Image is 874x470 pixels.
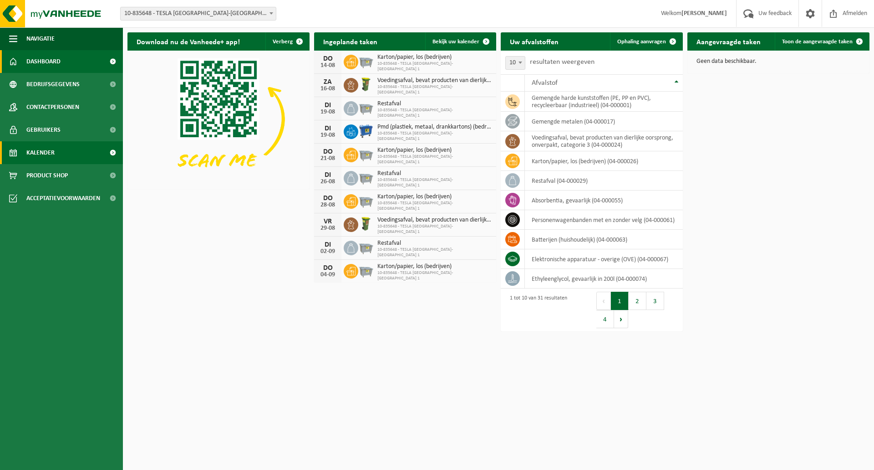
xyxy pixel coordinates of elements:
[525,171,683,191] td: restafval (04-000029)
[646,292,664,310] button: 3
[358,53,374,69] img: WB-2500-GAL-GY-01
[121,7,276,20] span: 10-835648 - TESLA BELGIUM-BRUSSEL 1 - ZAVENTEM
[26,96,79,119] span: Contactpersonen
[358,100,374,115] img: WB-2500-GAL-GY-01
[505,56,525,70] span: 10
[377,263,492,270] span: Karton/papier, los (bedrijven)
[358,170,374,185] img: WB-2500-GAL-GY-01
[377,54,492,61] span: Karton/papier, los (bedrijven)
[377,154,492,165] span: 10-835648 - TESLA [GEOGRAPHIC_DATA]-[GEOGRAPHIC_DATA] 1
[525,191,683,210] td: absorbentia, gevaarlijk (04-000055)
[319,55,337,62] div: DO
[319,86,337,92] div: 16-08
[525,151,683,171] td: karton/papier, los (bedrijven) (04-000026)
[319,132,337,139] div: 19-08
[775,32,869,51] a: Toon de aangevraagde taken
[377,84,492,95] span: 10-835648 - TESLA [GEOGRAPHIC_DATA]-[GEOGRAPHIC_DATA] 1
[629,292,646,310] button: 2
[26,187,100,210] span: Acceptatievoorwaarden
[358,216,374,232] img: WB-0060-HPE-GN-50
[681,10,727,17] strong: [PERSON_NAME]
[525,92,683,112] td: gemengde harde kunststoffen (PE, PP en PVC), recycleerbaar (industrieel) (04-000001)
[26,73,80,96] span: Bedrijfsgegevens
[377,224,492,235] span: 10-835648 - TESLA [GEOGRAPHIC_DATA]-[GEOGRAPHIC_DATA] 1
[596,292,611,310] button: Previous
[319,155,337,162] div: 21-08
[127,32,249,50] h2: Download nu de Vanheede+ app!
[319,179,337,185] div: 26-08
[525,131,683,151] td: voedingsafval, bevat producten van dierlijke oorsprong, onverpakt, categorie 3 (04-000024)
[425,32,495,51] a: Bekijk uw kalender
[319,62,337,69] div: 14-08
[596,310,614,328] button: 4
[358,146,374,162] img: WB-2500-GAL-GY-01
[377,270,492,281] span: 10-835648 - TESLA [GEOGRAPHIC_DATA]-[GEOGRAPHIC_DATA] 1
[319,272,337,278] div: 04-09
[377,77,492,84] span: Voedingsafval, bevat producten van dierlijke oorsprong, onverpakt, categorie 3
[377,240,492,247] span: Restafval
[377,217,492,224] span: Voedingsafval, bevat producten van dierlijke oorsprong, onverpakt, categorie 3
[319,195,337,202] div: DO
[525,210,683,230] td: personenwagenbanden met en zonder velg (04-000061)
[377,177,492,188] span: 10-835648 - TESLA [GEOGRAPHIC_DATA]-[GEOGRAPHIC_DATA] 1
[687,32,770,50] h2: Aangevraagde taken
[273,39,293,45] span: Verberg
[319,248,337,255] div: 02-09
[525,249,683,269] td: elektronische apparatuur - overige (OVE) (04-000067)
[358,193,374,208] img: WB-2500-GAL-GY-01
[530,58,595,66] label: resultaten weergeven
[319,202,337,208] div: 28-08
[358,77,374,92] img: WB-0060-HPE-GN-50
[319,171,337,179] div: DI
[525,269,683,289] td: ethyleenglycol, gevaarlijk in 200l (04-000074)
[120,7,276,21] span: 10-835648 - TESLA BELGIUM-BRUSSEL 1 - ZAVENTEM
[26,119,61,141] span: Gebruikers
[319,241,337,248] div: DI
[358,123,374,139] img: WB-0660-HPE-BE-01
[377,100,492,108] span: Restafval
[611,292,629,310] button: 1
[614,310,628,328] button: Next
[26,27,55,50] span: Navigatie
[377,124,492,131] span: Pmd (plastiek, metaal, drankkartons) (bedrijven)
[319,148,337,155] div: DO
[319,218,337,225] div: VR
[377,147,492,154] span: Karton/papier, los (bedrijven)
[377,108,492,119] span: 10-835648 - TESLA [GEOGRAPHIC_DATA]-[GEOGRAPHIC_DATA] 1
[501,32,568,50] h2: Uw afvalstoffen
[377,170,492,177] span: Restafval
[265,32,309,51] button: Verberg
[127,51,310,187] img: Download de VHEPlus App
[525,112,683,131] td: gemengde metalen (04-000017)
[26,50,61,73] span: Dashboard
[377,61,492,72] span: 10-835648 - TESLA [GEOGRAPHIC_DATA]-[GEOGRAPHIC_DATA] 1
[319,102,337,109] div: DI
[319,125,337,132] div: DI
[358,239,374,255] img: WB-2500-GAL-GY-01
[319,109,337,115] div: 19-08
[617,39,666,45] span: Ophaling aanvragen
[319,264,337,272] div: DO
[525,230,683,249] td: batterijen (huishoudelijk) (04-000063)
[696,58,860,65] p: Geen data beschikbaar.
[377,247,492,258] span: 10-835648 - TESLA [GEOGRAPHIC_DATA]-[GEOGRAPHIC_DATA] 1
[358,263,374,278] img: WB-2500-GAL-GY-01
[319,78,337,86] div: ZA
[26,141,55,164] span: Kalender
[377,201,492,212] span: 10-835648 - TESLA [GEOGRAPHIC_DATA]-[GEOGRAPHIC_DATA] 1
[319,225,337,232] div: 29-08
[26,164,68,187] span: Product Shop
[610,32,682,51] a: Ophaling aanvragen
[782,39,853,45] span: Toon de aangevraagde taken
[506,57,525,69] span: 10
[377,193,492,201] span: Karton/papier, los (bedrijven)
[314,32,386,50] h2: Ingeplande taken
[432,39,479,45] span: Bekijk uw kalender
[532,79,558,87] span: Afvalstof
[505,291,567,329] div: 1 tot 10 van 31 resultaten
[377,131,492,142] span: 10-835648 - TESLA [GEOGRAPHIC_DATA]-[GEOGRAPHIC_DATA] 1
